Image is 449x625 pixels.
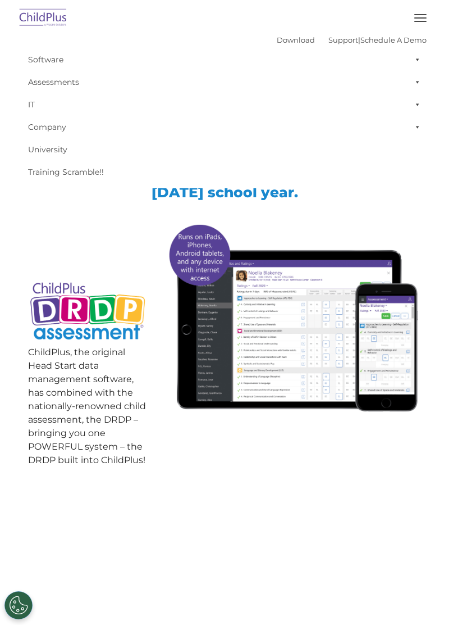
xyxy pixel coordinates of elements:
a: Training Scramble!! [22,161,427,183]
img: ChildPlus by Procare Solutions [17,5,70,31]
button: Cookies Settings [4,591,33,619]
font: | [277,35,427,44]
a: Download [277,35,315,44]
span: ChildPlus, the original Head Start data management software, has combined with the nationally-ren... [28,347,146,465]
a: IT [22,93,427,116]
a: University [22,138,427,161]
img: All-devices [164,219,421,416]
a: Support [328,35,358,44]
a: Software [22,48,427,71]
img: Copyright - DRDP Logo [28,275,148,348]
iframe: Chat Widget [265,504,449,625]
a: Assessments [22,71,427,93]
a: Schedule A Demo [360,35,427,44]
a: Company [22,116,427,138]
